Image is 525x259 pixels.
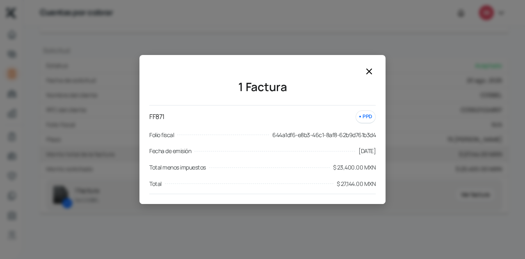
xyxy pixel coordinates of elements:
span: Total [149,179,162,189]
p: FF871 [149,111,164,122]
span: $ 23,400.00 MXN [333,163,376,172]
span: [DATE] [358,146,376,156]
span: 644a1df6-e8b3-46c1-8af8-62b9d761b3d4 [272,130,376,140]
div: 1 Factura [238,78,287,95]
span: $ 27,144.00 MXN [337,179,376,189]
span: Total menos impuestos [149,163,206,172]
span: Fecha de emisión [149,146,191,156]
div: PPD [356,110,376,123]
span: Folio fiscal [149,130,174,140]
